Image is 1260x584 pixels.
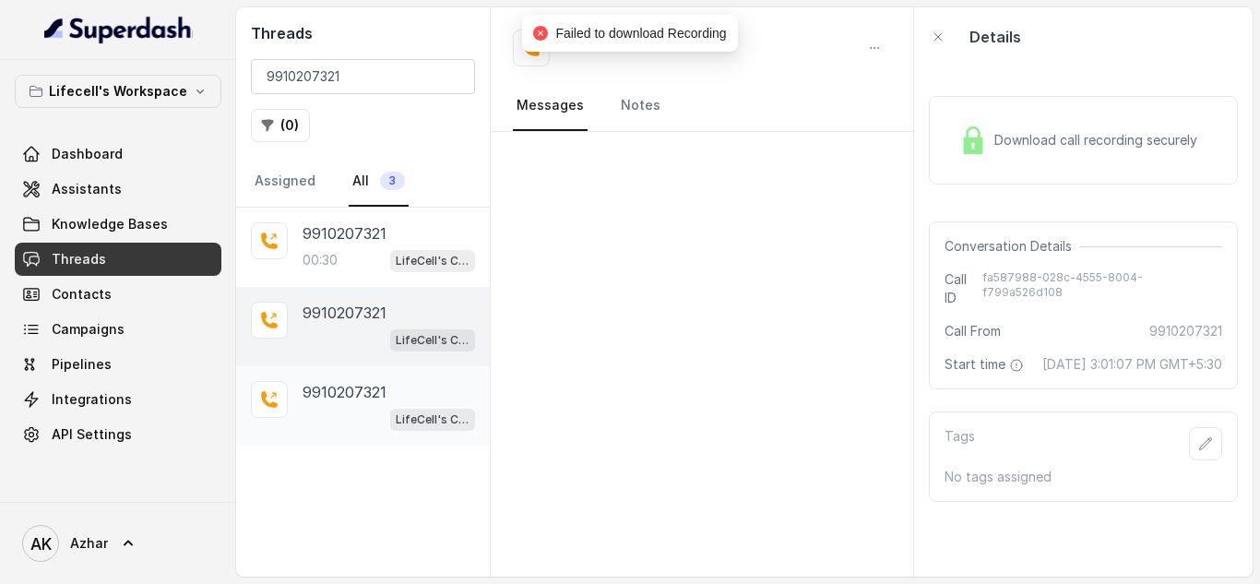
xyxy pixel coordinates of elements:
[349,157,409,207] a: All3
[52,250,106,268] span: Threads
[52,320,125,339] span: Campaigns
[251,157,319,207] a: Assigned
[945,322,1001,340] span: Call From
[15,278,221,311] a: Contacts
[982,270,1222,307] span: fa587988-028c-4555-8004-f799a526d108
[969,26,1021,48] p: Details
[49,80,187,102] p: Lifecell's Workspace
[15,208,221,241] a: Knowledge Bases
[15,518,221,569] a: Azhar
[251,157,475,207] nav: Tabs
[945,427,975,460] p: Tags
[396,411,470,429] p: LifeCell's Call Assistant
[52,425,132,444] span: API Settings
[303,222,386,244] p: 9910207321
[70,534,108,553] span: Azhar
[15,348,221,381] a: Pipelines
[396,331,470,350] p: LifeCell's Call Assistant
[303,251,338,269] p: 00:30
[1042,355,1222,374] span: [DATE] 3:01:07 PM GMT+5:30
[52,180,122,198] span: Assistants
[251,22,475,44] h2: Threads
[380,172,405,190] span: 3
[52,390,132,409] span: Integrations
[15,313,221,346] a: Campaigns
[15,383,221,416] a: Integrations
[513,81,588,131] a: Messages
[533,26,548,41] span: close-circle
[303,381,386,403] p: 9910207321
[251,59,475,94] input: Search by Call ID or Phone Number
[513,81,891,131] nav: Tabs
[1149,322,1222,340] span: 9910207321
[15,173,221,206] a: Assistants
[617,81,664,131] a: Notes
[52,285,112,304] span: Contacts
[15,75,221,108] button: Lifecell's Workspace
[945,270,982,307] span: Call ID
[52,355,112,374] span: Pipelines
[994,131,1205,149] span: Download call recording securely
[945,355,1028,374] span: Start time
[15,243,221,276] a: Threads
[959,126,987,154] img: Lock Icon
[303,302,386,324] p: 9910207321
[30,534,52,554] text: AK
[52,145,123,163] span: Dashboard
[52,215,168,233] span: Knowledge Bases
[396,252,470,270] p: LifeCell's Call Assistant
[555,26,726,41] span: Failed to download Recording
[15,137,221,171] a: Dashboard
[15,418,221,451] a: API Settings
[251,109,310,142] button: (0)
[945,468,1222,486] p: No tags assigned
[945,237,1079,256] span: Conversation Details
[44,15,193,44] img: light.svg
